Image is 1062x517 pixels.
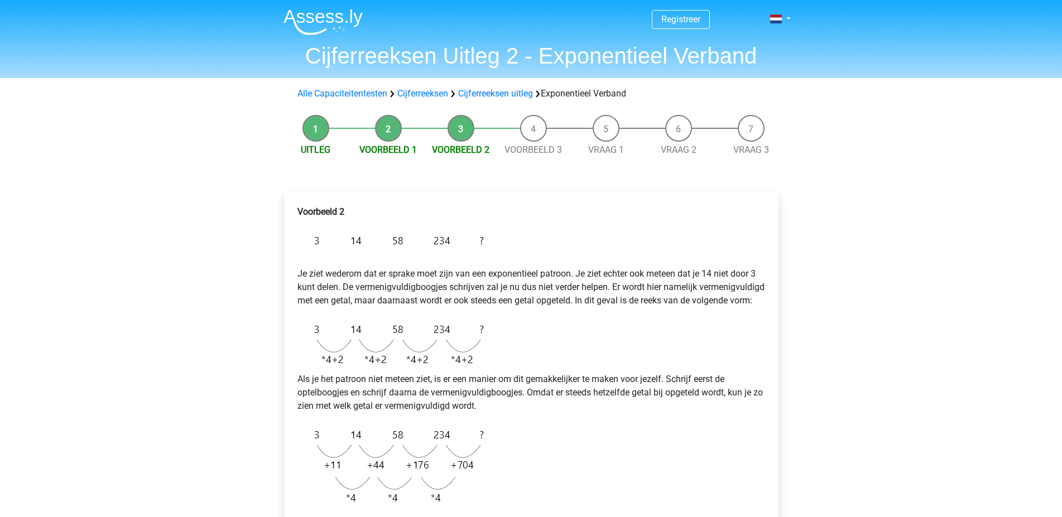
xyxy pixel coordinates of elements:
[432,144,489,155] a: Voorbeeld 2
[297,422,489,511] img: Exponential_Example_2_3.png
[297,373,765,413] p: Als je het patroon niet meteen ziet, is er een manier om dit gemakkelijker te maken voor jezelf. ...
[297,316,489,373] img: Exponential_Example_2_2.png
[293,87,770,100] div: Exponentieel Verband
[297,228,489,254] img: Exponential_Example_2_1.png
[458,88,533,99] a: Cijferreeksen uitleg
[733,144,769,155] a: Vraag 3
[588,144,624,155] a: Vraag 1
[297,254,765,307] p: Je ziet wederom dat er sprake moet zijn van een exponentieel patroon. Je ziet echter ook meteen d...
[275,42,788,69] h1: Cijferreeksen Uitleg 2 - Exponentieel Verband
[504,144,562,155] a: Voorbeeld 3
[397,88,448,99] a: Cijferreeksen
[661,144,696,155] a: Vraag 2
[301,144,330,155] a: Uitleg
[661,14,700,25] a: Registreer
[283,9,363,35] img: Assessly
[297,88,387,99] a: Alle Capaciteitentesten
[359,144,417,155] a: Voorbeeld 1
[297,206,344,217] b: Voorbeeld 2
